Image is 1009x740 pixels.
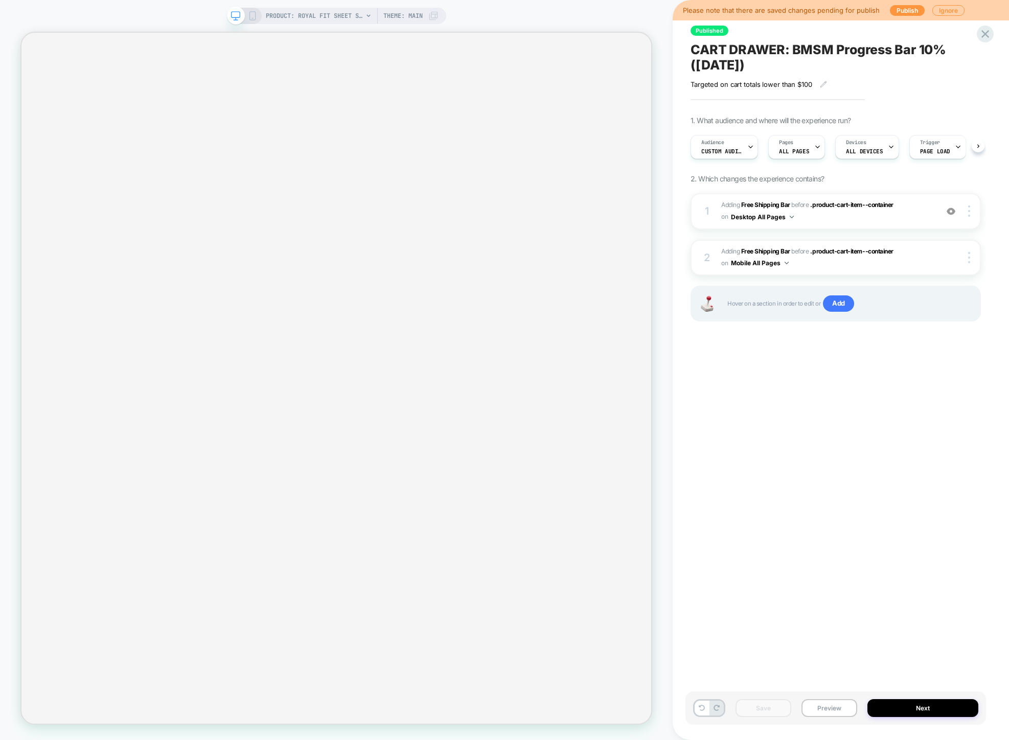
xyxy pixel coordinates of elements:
[968,205,970,217] img: close
[779,148,809,155] span: ALL PAGES
[920,139,940,146] span: Trigger
[702,248,712,267] div: 2
[867,699,979,717] button: Next
[721,211,728,222] span: on
[968,252,970,263] img: close
[810,201,893,209] span: .product-cart-item--container
[790,216,794,218] img: down arrow
[890,5,925,16] button: Publish
[947,207,955,216] img: crossed eye
[932,5,965,16] button: Ignore
[791,201,809,209] span: BEFORE
[691,26,728,36] span: Published
[731,211,794,223] button: Desktop All Pages
[691,42,981,73] span: CART DRAWER: BMSM Progress Bar 10% ([DATE])
[702,202,712,220] div: 1
[791,247,809,255] span: BEFORE
[846,148,883,155] span: ALL DEVICES
[801,699,857,717] button: Preview
[810,247,893,255] span: .product-cart-item--container
[920,148,950,155] span: Page Load
[823,295,854,312] span: Add
[731,257,789,269] button: Mobile All Pages
[785,262,789,264] img: down arrow
[736,699,791,717] button: Save
[741,247,790,255] b: Free Shipping Bar
[721,201,790,209] span: Adding
[741,201,790,209] b: Free Shipping Bar
[697,296,717,312] img: Joystick
[721,247,790,255] span: Adding
[691,174,824,183] span: 2. Which changes the experience contains?
[721,258,728,269] span: on
[266,8,363,24] span: PRODUCT: Royal Fit Sheet Set [300tc cotton]
[691,80,812,88] span: Targeted on cart totals lower than $100
[691,116,851,125] span: 1. What audience and where will the experience run?
[727,295,970,312] span: Hover on a section in order to edit or
[383,8,423,24] span: Theme: MAIN
[846,139,866,146] span: Devices
[701,148,742,155] span: Custom Audience
[779,139,793,146] span: Pages
[701,139,724,146] span: Audience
